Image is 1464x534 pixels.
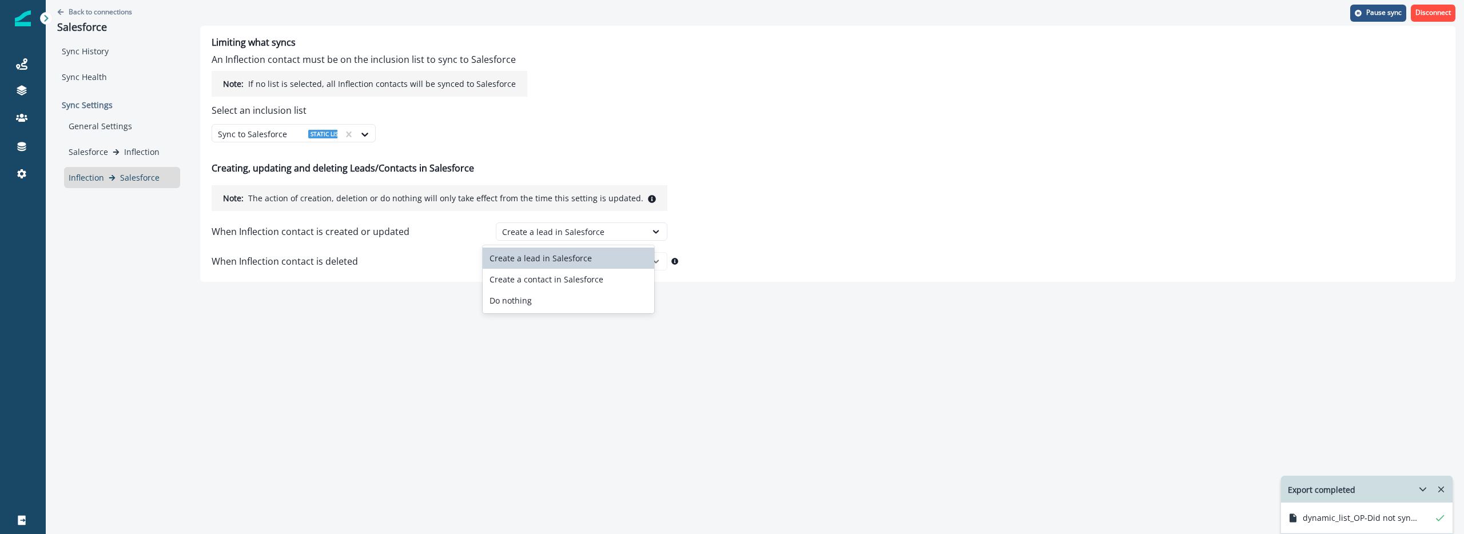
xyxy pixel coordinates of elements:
p: Back to connections [69,7,132,17]
p: Salesforce [57,21,180,34]
p: Inflection [69,172,104,184]
p: Select an inclusion list [212,103,527,117]
p: Salesforce [120,172,160,184]
button: Go back [57,7,132,17]
p: Note: [223,192,244,204]
p: If no list is selected, all Inflection contacts will be synced to Salesforce [248,78,516,90]
p: Export completed [1288,484,1355,496]
p: When Inflection contact is deleted [212,254,358,268]
button: Disconnect [1411,5,1455,22]
p: When Inflection contact is created or updated [212,225,409,238]
button: hide-exports [1405,476,1427,503]
h2: Limiting what syncs [212,37,527,48]
p: Note: [223,78,244,90]
div: hide-exports [1281,503,1453,533]
div: General Settings [64,115,180,137]
p: Sync Settings [57,94,180,115]
p: Disconnect [1415,9,1451,17]
button: Remove-exports [1432,481,1450,498]
h2: Creating, updating and deleting Leads/Contacts in Salesforce [212,163,667,174]
button: hide-exports [1414,481,1432,498]
p: dynamic_list_OP-Did not sync to SFDC [DATE]11.16.40 AM [1303,512,1417,524]
div: Sync Health [57,66,180,87]
div: Do nothing [483,290,654,311]
div: Create a lead in Salesforce [483,248,654,269]
p: Salesforce [69,146,108,158]
img: Inflection [15,10,31,26]
div: Create a lead in Salesforce [502,226,640,238]
p: An Inflection contact must be on the inclusion list to sync to Salesforce [212,53,527,66]
div: Create a contact in Salesforce [483,269,654,290]
p: Inflection [124,146,160,158]
p: Pause sync [1366,9,1402,17]
p: The action of creation, deletion or do nothing will only take effect from the time this setting i... [248,192,643,204]
div: Sync History [57,41,180,62]
button: Pause sync [1350,5,1406,22]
